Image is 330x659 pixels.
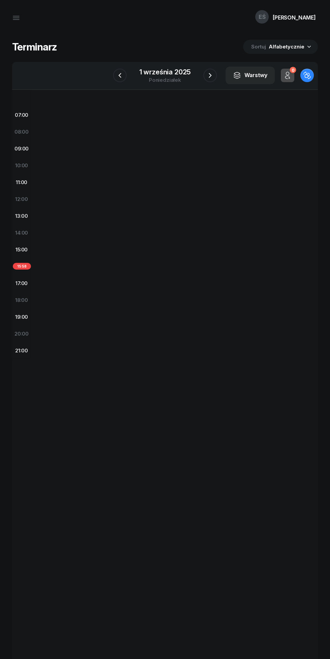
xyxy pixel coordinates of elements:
[13,263,31,270] span: 15:58
[12,107,31,124] div: 07:00
[12,275,31,292] div: 17:00
[12,342,31,359] div: 21:00
[12,292,31,309] div: 18:00
[233,71,267,80] div: Warstwy
[251,42,267,51] span: Sortuj
[290,67,296,73] div: 0
[139,77,191,82] div: poniedziałek
[12,258,31,275] div: 16:00
[273,15,316,20] div: [PERSON_NAME]
[226,67,275,84] button: Warstwy
[12,174,31,191] div: 11:00
[12,224,31,241] div: 14:00
[12,41,57,53] h1: Terminarz
[12,191,31,208] div: 12:00
[12,157,31,174] div: 10:00
[269,43,304,50] span: Alfabetycznie
[12,309,31,325] div: 19:00
[259,14,266,20] span: EŚ
[139,69,191,75] div: 1 września 2025
[12,241,31,258] div: 15:00
[12,325,31,342] div: 20:00
[281,69,294,82] button: 0
[12,124,31,140] div: 08:00
[243,40,318,54] button: Sortuj Alfabetycznie
[12,140,31,157] div: 09:00
[12,208,31,224] div: 13:00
